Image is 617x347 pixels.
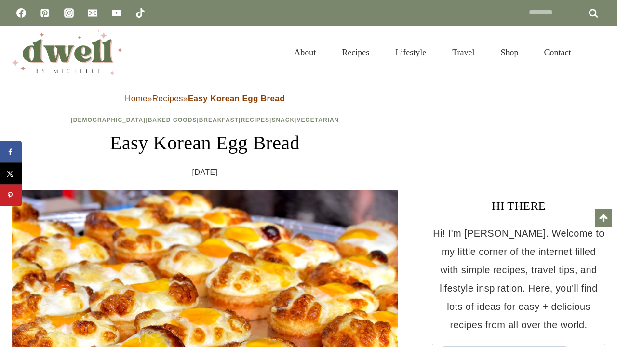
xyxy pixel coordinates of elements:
[107,3,126,23] a: YouTube
[131,3,150,23] a: TikTok
[589,44,605,61] button: View Search Form
[12,129,398,158] h1: Easy Korean Egg Bread
[12,30,122,75] img: DWELL by michelle
[241,117,269,123] a: Recipes
[35,3,54,23] a: Pinterest
[531,36,584,69] a: Contact
[152,94,183,103] a: Recipes
[432,224,605,334] p: Hi! I'm [PERSON_NAME]. Welcome to my little corner of the internet filled with simple recipes, tr...
[487,36,531,69] a: Shop
[329,36,382,69] a: Recipes
[83,3,102,23] a: Email
[125,94,285,103] span: » »
[439,36,487,69] a: Travel
[199,117,239,123] a: Breakfast
[595,209,612,227] a: Scroll to top
[432,197,605,214] h3: HI THERE
[71,117,146,123] a: [DEMOGRAPHIC_DATA]
[271,117,295,123] a: Snack
[188,94,285,103] strong: Easy Korean Egg Bread
[382,36,439,69] a: Lifestyle
[192,165,218,180] time: [DATE]
[12,3,31,23] a: Facebook
[148,117,197,123] a: Baked Goods
[296,117,339,123] a: Vegetarian
[281,36,584,69] nav: Primary Navigation
[59,3,79,23] a: Instagram
[125,94,148,103] a: Home
[281,36,329,69] a: About
[71,117,339,123] span: | | | | |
